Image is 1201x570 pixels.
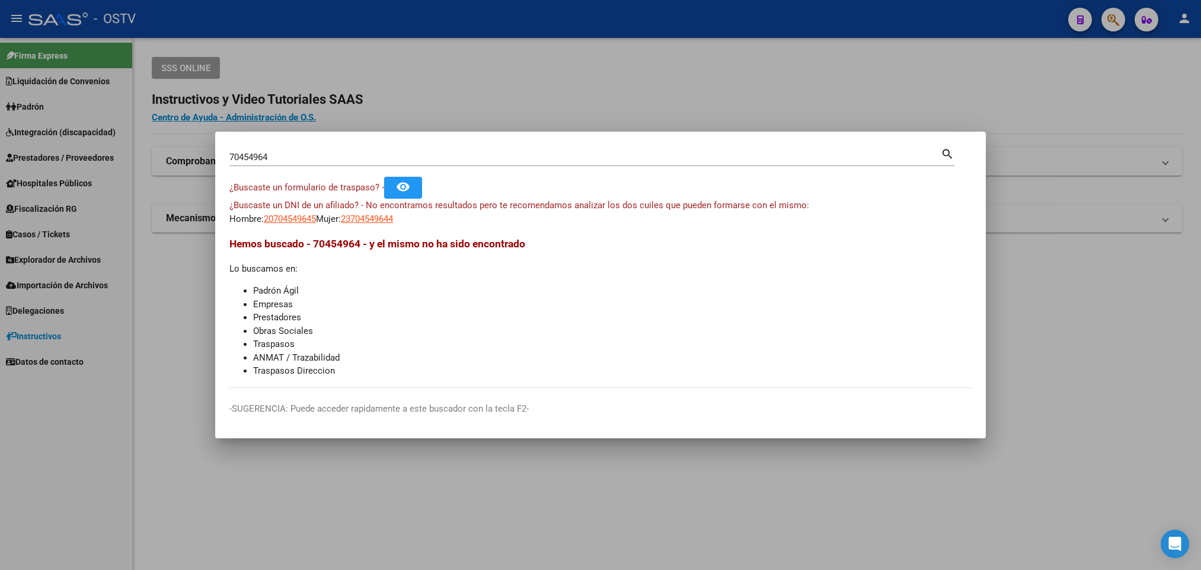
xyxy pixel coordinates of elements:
li: Obras Sociales [253,324,972,338]
div: Hombre: Mujer: [229,199,972,225]
span: 23704549644 [341,214,393,224]
li: Empresas [253,298,972,311]
li: Padrón Ágil [253,284,972,298]
span: 20704549645 [264,214,316,224]
li: Traspasos Direccion [253,364,972,378]
li: Traspasos [253,337,972,351]
li: ANMAT / Trazabilidad [253,351,972,365]
span: ¿Buscaste un DNI de un afiliado? - No encontramos resultados pero te recomendamos analizar los do... [229,200,809,211]
mat-icon: search [941,146,954,160]
span: ¿Buscaste un formulario de traspaso? - [229,182,384,193]
li: Prestadores [253,311,972,324]
div: Open Intercom Messenger [1161,530,1189,558]
p: -SUGERENCIA: Puede acceder rapidamente a este buscador con la tecla F2- [229,402,972,416]
mat-icon: remove_red_eye [396,180,410,194]
div: Lo buscamos en: [229,236,972,378]
span: Hemos buscado - 70454964 - y el mismo no ha sido encontrado [229,238,525,250]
